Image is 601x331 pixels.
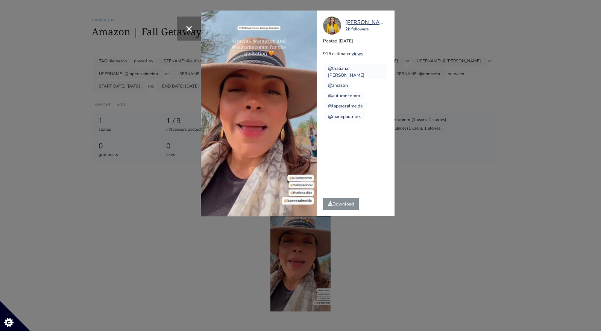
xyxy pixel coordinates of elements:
img: 183214214.jpg [323,17,341,35]
a: @thatiana.[PERSON_NAME] [328,65,364,78]
video: Your browser does not support HTML5 video. [201,11,317,216]
a: views [352,51,363,57]
button: Close [177,17,201,41]
a: [PERSON_NAME] [345,18,387,27]
p: 915 estimated [323,50,394,57]
p: Posted [DATE] [323,38,394,44]
a: @amazon [328,82,348,88]
a: @laperezalmeida [328,103,363,109]
span: × [185,20,193,36]
div: 2k followers [345,26,387,33]
a: @mariepaulnoel [328,113,361,119]
a: Download [323,198,359,210]
a: @autumncomm [328,93,360,99]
